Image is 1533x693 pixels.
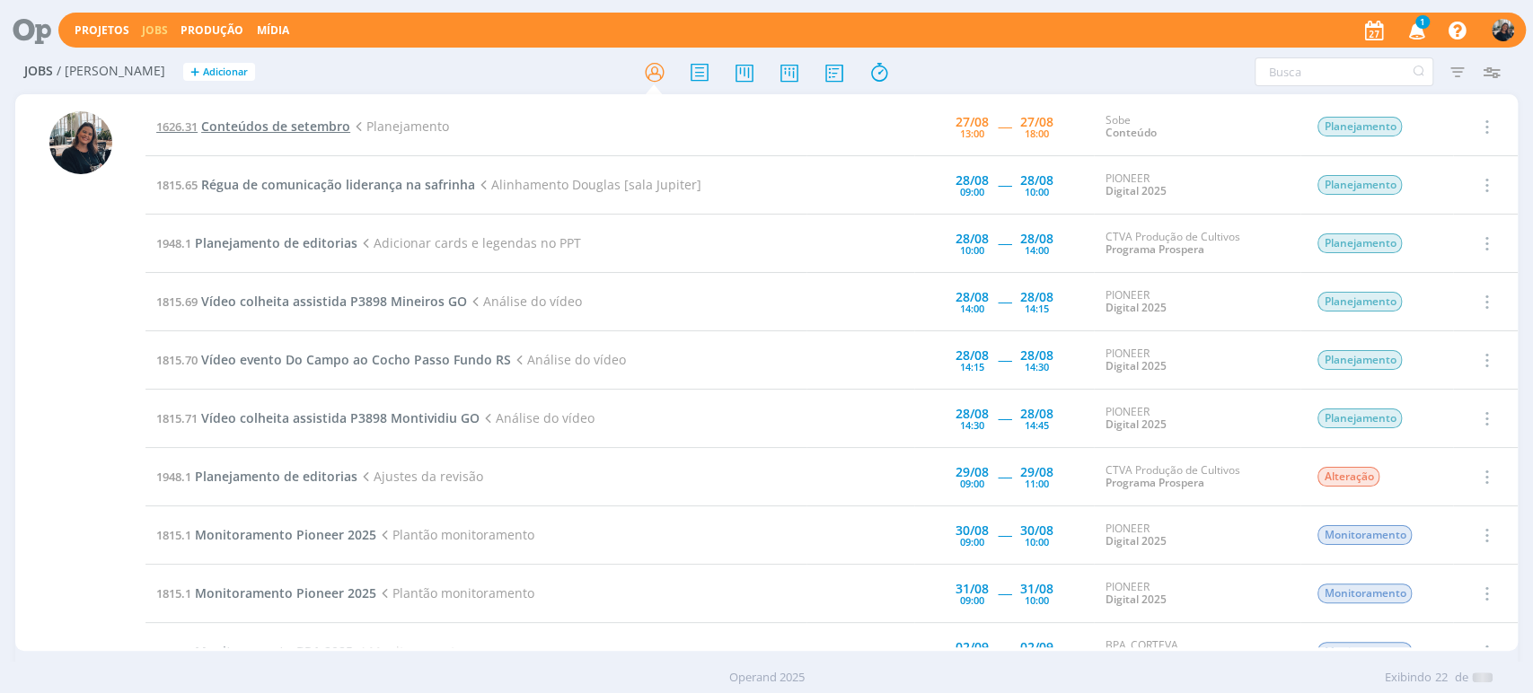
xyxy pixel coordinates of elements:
div: 28/08 [956,349,989,362]
div: PIONEER [1105,581,1290,607]
span: 1 [1415,15,1430,29]
span: Planejamento [1317,408,1402,428]
span: Monitoramento [1317,642,1412,662]
span: Adicionar [203,66,248,78]
a: Programa Prospera [1105,475,1203,490]
span: + [190,63,199,82]
a: 1948.1Planejamento de editorias [156,468,357,485]
div: 14:45 [1025,420,1049,430]
div: BPA_CORTEVA [1105,639,1290,665]
div: 14:30 [1025,362,1049,372]
span: Planejamento [350,118,449,135]
div: 30/08 [956,524,989,537]
span: Alteração [1317,467,1379,487]
span: 1948.1 [156,235,191,251]
span: Planejamento [1317,350,1402,370]
span: ----- [998,643,1011,660]
span: 1948.1 [156,469,191,485]
span: ----- [998,234,1011,251]
div: 14:00 [1025,245,1049,255]
span: Monitoramento Pioneer 2025 [195,526,376,543]
span: Planejamento de editorias [195,234,357,251]
span: Análise do vídeo [511,351,626,368]
span: Planejamento [1317,175,1402,195]
span: Análise do vídeo [480,409,595,426]
div: PIONEER [1105,406,1290,432]
div: 30/08 [1020,524,1053,537]
a: Jobs [142,22,168,38]
span: Plantão monitoramento [376,526,534,543]
div: 10:00 [1025,595,1049,605]
div: 28/08 [956,291,989,303]
div: PIONEER [1105,347,1290,373]
div: 09:00 [960,187,984,197]
span: 1815.65 [156,177,198,193]
span: 22 [1435,669,1448,687]
button: Mídia [251,23,295,38]
div: 10:00 [1025,537,1049,547]
a: Produção [181,22,243,38]
span: ----- [998,118,1011,135]
span: ----- [998,176,1011,193]
span: de [1455,669,1468,687]
span: 1815.1 [156,527,191,543]
span: 1817.1 [156,644,191,660]
span: ----- [998,293,1011,310]
span: Planejamento [1317,233,1402,253]
a: Projetos [75,22,129,38]
a: 1815.71Vídeo colheita assistida P3898 Montividiu GO [156,409,480,426]
div: 27/08 [956,116,989,128]
div: 09:00 [960,595,984,605]
div: PIONEER [1105,289,1290,315]
span: ----- [998,584,1011,601]
button: 1 [1396,14,1433,47]
div: 14:00 [960,303,984,313]
span: 1815.70 [156,352,198,368]
div: CTVA Produção de Cultivos [1105,464,1290,490]
button: Projetos [69,23,135,38]
div: 28/08 [1020,349,1053,362]
span: Monitoramento BPA 2025 [195,643,353,660]
div: 27/08 [1020,116,1053,128]
div: 02/09 [956,641,989,654]
div: 28/08 [956,174,989,187]
span: Plantão monitoramento [376,584,534,601]
div: 28/08 [1020,174,1053,187]
button: M [1491,14,1515,46]
a: Mídia [257,22,289,38]
div: CTVA Produção de Cultivos [1105,231,1290,257]
a: Conteúdo [1105,125,1156,140]
div: 31/08 [956,583,989,595]
div: 29/08 [1020,466,1053,478]
span: Conteúdos de setembro [201,118,350,135]
button: Jobs [137,23,173,38]
span: 1815.1 [156,585,191,601]
div: Sobe [1105,114,1290,140]
a: 1815.1Monitoramento Pioneer 2025 [156,584,376,601]
img: M [1492,19,1514,41]
span: Vídeo colheita assistida P3898 Montividiu GO [201,409,480,426]
span: Planejamento [1317,117,1402,136]
div: 14:15 [960,362,984,372]
div: 31/08 [1020,583,1053,595]
div: 09:00 [960,537,984,547]
span: Planejamento [1317,292,1402,311]
span: Vídeo evento Do Campo ao Cocho Passo Fundo RS [201,351,511,368]
a: Digital 2025 [1105,417,1166,432]
div: 02/09 [1020,641,1053,654]
div: 18:00 [1025,128,1049,138]
div: 14:30 [960,420,984,430]
span: Monitoramento [1317,525,1412,545]
div: 13:00 [960,128,984,138]
span: ----- [998,526,1011,543]
div: 09:00 [960,478,984,488]
button: +Adicionar [183,63,255,82]
a: Programa Prospera [1105,241,1203,257]
a: Digital 2025 [1105,533,1166,548]
a: Digital 2025 [1105,183,1166,198]
span: Ajustes da revisão [357,468,483,485]
div: 29/08 [956,466,989,478]
div: 14:15 [1025,303,1049,313]
span: Alinhamento Douglas [sala Jupiter] [475,176,701,193]
span: / [PERSON_NAME] [57,64,165,79]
